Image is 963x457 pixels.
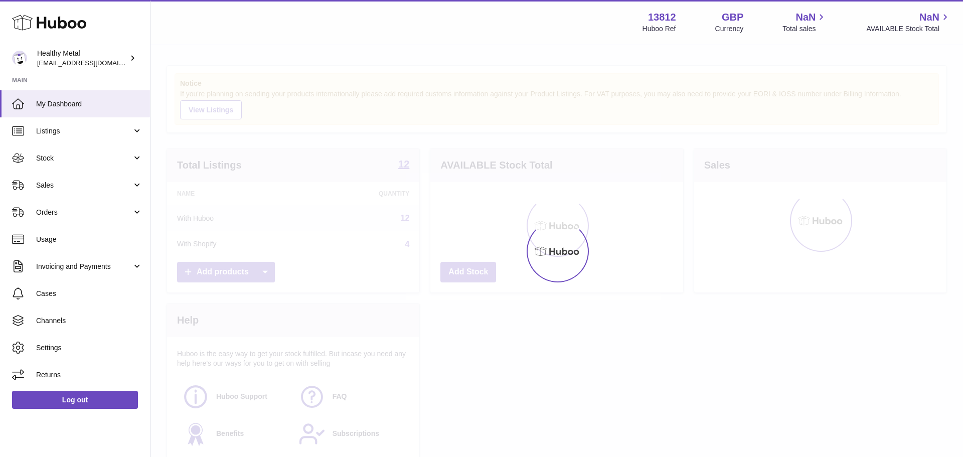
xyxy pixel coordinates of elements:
[36,316,142,326] span: Channels
[36,343,142,353] span: Settings
[866,11,951,34] a: NaN AVAILABLE Stock Total
[919,11,939,24] span: NaN
[36,181,132,190] span: Sales
[795,11,816,24] span: NaN
[37,49,127,68] div: Healthy Metal
[715,24,744,34] div: Currency
[36,262,132,271] span: Invoicing and Payments
[36,370,142,380] span: Returns
[782,24,827,34] span: Total sales
[36,99,142,109] span: My Dashboard
[12,391,138,409] a: Log out
[36,154,132,163] span: Stock
[36,126,132,136] span: Listings
[648,11,676,24] strong: 13812
[643,24,676,34] div: Huboo Ref
[12,51,27,66] img: internalAdmin-13812@internal.huboo.com
[36,289,142,298] span: Cases
[37,59,147,67] span: [EMAIL_ADDRESS][DOMAIN_NAME]
[722,11,743,24] strong: GBP
[36,235,142,244] span: Usage
[36,208,132,217] span: Orders
[782,11,827,34] a: NaN Total sales
[866,24,951,34] span: AVAILABLE Stock Total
